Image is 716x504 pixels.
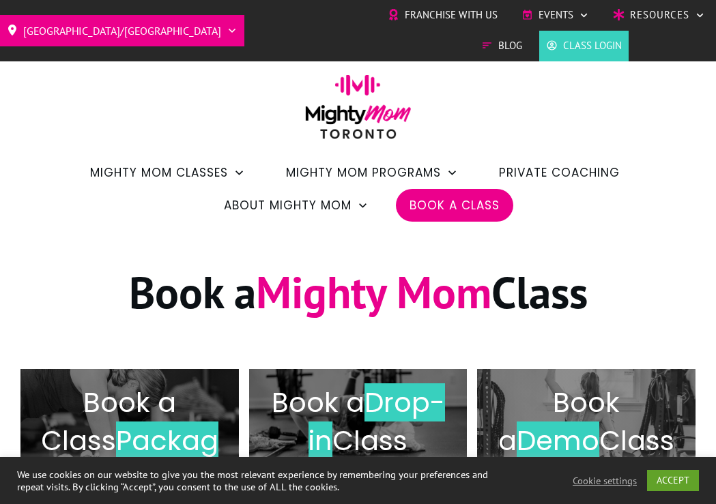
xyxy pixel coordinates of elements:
span: Class Login [563,35,622,56]
span: Mighty Mom Programs [286,161,441,184]
span: [GEOGRAPHIC_DATA]/[GEOGRAPHIC_DATA] [23,20,221,42]
span: Book a [498,383,620,460]
span: Book a Class [41,383,176,460]
a: About Mighty Mom [224,194,369,217]
a: Mighty Mom Classes [90,161,245,184]
span: Drop-in [309,383,445,460]
span: Events [539,5,573,25]
span: About Mighty Mom [224,194,352,217]
a: ACCEPT [647,470,699,491]
img: mightymom-logo-toronto [298,74,418,149]
span: Mighty Mom Classes [90,161,228,184]
a: Franchise with Us [388,5,498,25]
span: Blog [498,35,522,56]
h1: Book a Class [21,263,695,338]
a: Private Coaching [499,161,620,184]
a: Mighty Mom Programs [286,161,458,184]
a: Cookie settings [573,475,637,487]
h2: Book a Class [263,383,453,460]
a: Blog [481,35,522,56]
span: Franchise with Us [405,5,498,25]
span: Package [116,421,218,498]
span: Demo [517,421,599,460]
span: Resources [630,5,689,25]
span: Class [599,421,674,460]
a: Resources [613,5,705,25]
a: Book a Class [410,194,500,217]
a: Class Login [546,35,622,56]
a: [GEOGRAPHIC_DATA]/[GEOGRAPHIC_DATA] [7,20,238,42]
div: We use cookies on our website to give you the most relevant experience by remembering your prefer... [17,469,494,493]
a: Events [521,5,589,25]
span: Mighty Mom [256,263,491,321]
